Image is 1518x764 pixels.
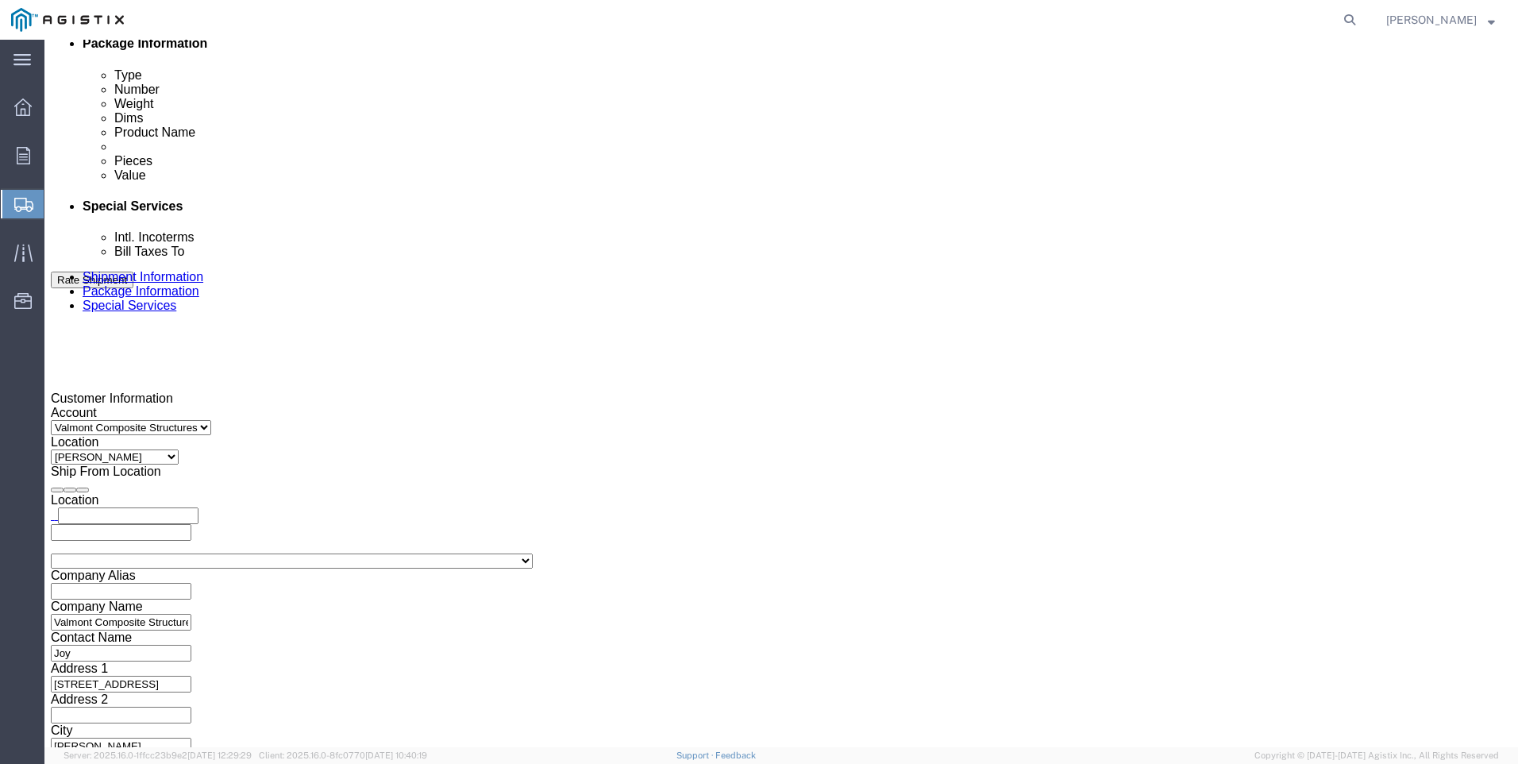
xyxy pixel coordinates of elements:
[259,750,427,760] span: Client: 2025.16.0-8fc0770
[44,40,1518,747] iframe: FS Legacy Container
[715,750,756,760] a: Feedback
[1386,11,1477,29] span: Joy Smith
[365,750,427,760] span: [DATE] 10:40:19
[64,750,252,760] span: Server: 2025.16.0-1ffcc23b9e2
[11,8,124,32] img: logo
[187,750,252,760] span: [DATE] 12:29:29
[1254,749,1499,762] span: Copyright © [DATE]-[DATE] Agistix Inc., All Rights Reserved
[1385,10,1496,29] button: [PERSON_NAME]
[676,750,716,760] a: Support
